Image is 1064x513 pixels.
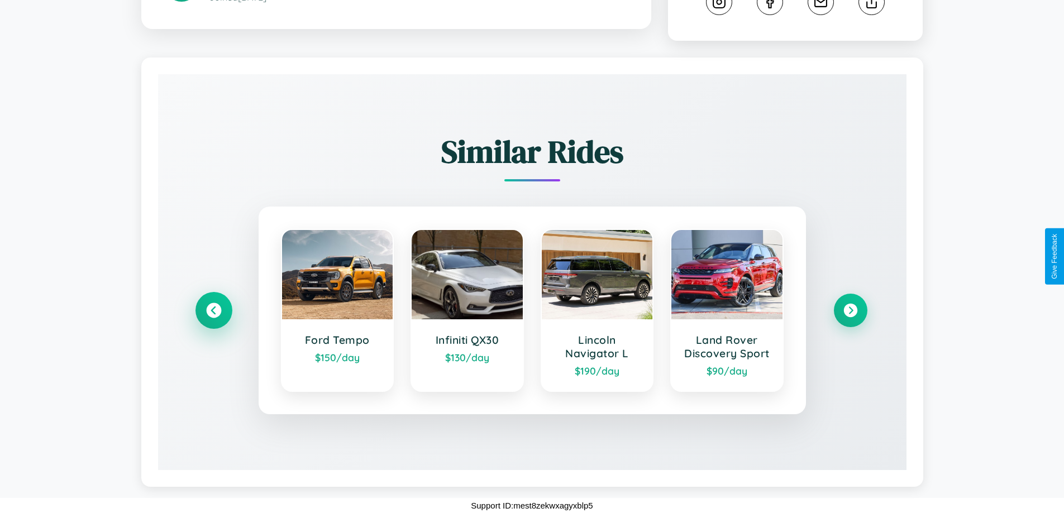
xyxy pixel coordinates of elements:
[197,130,867,173] h2: Similar Rides
[683,365,771,377] div: $ 90 /day
[411,229,524,392] a: Infiniti QX30$130/day
[423,333,512,347] h3: Infiniti QX30
[1051,234,1058,279] div: Give Feedback
[471,498,593,513] p: Support ID: mest8zekwxagyxblp5
[281,229,394,392] a: Ford Tempo$150/day
[553,333,642,360] h3: Lincoln Navigator L
[541,229,654,392] a: Lincoln Navigator L$190/day
[553,365,642,377] div: $ 190 /day
[293,333,382,347] h3: Ford Tempo
[670,229,784,392] a: Land Rover Discovery Sport$90/day
[423,351,512,363] div: $ 130 /day
[293,351,382,363] div: $ 150 /day
[683,333,771,360] h3: Land Rover Discovery Sport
